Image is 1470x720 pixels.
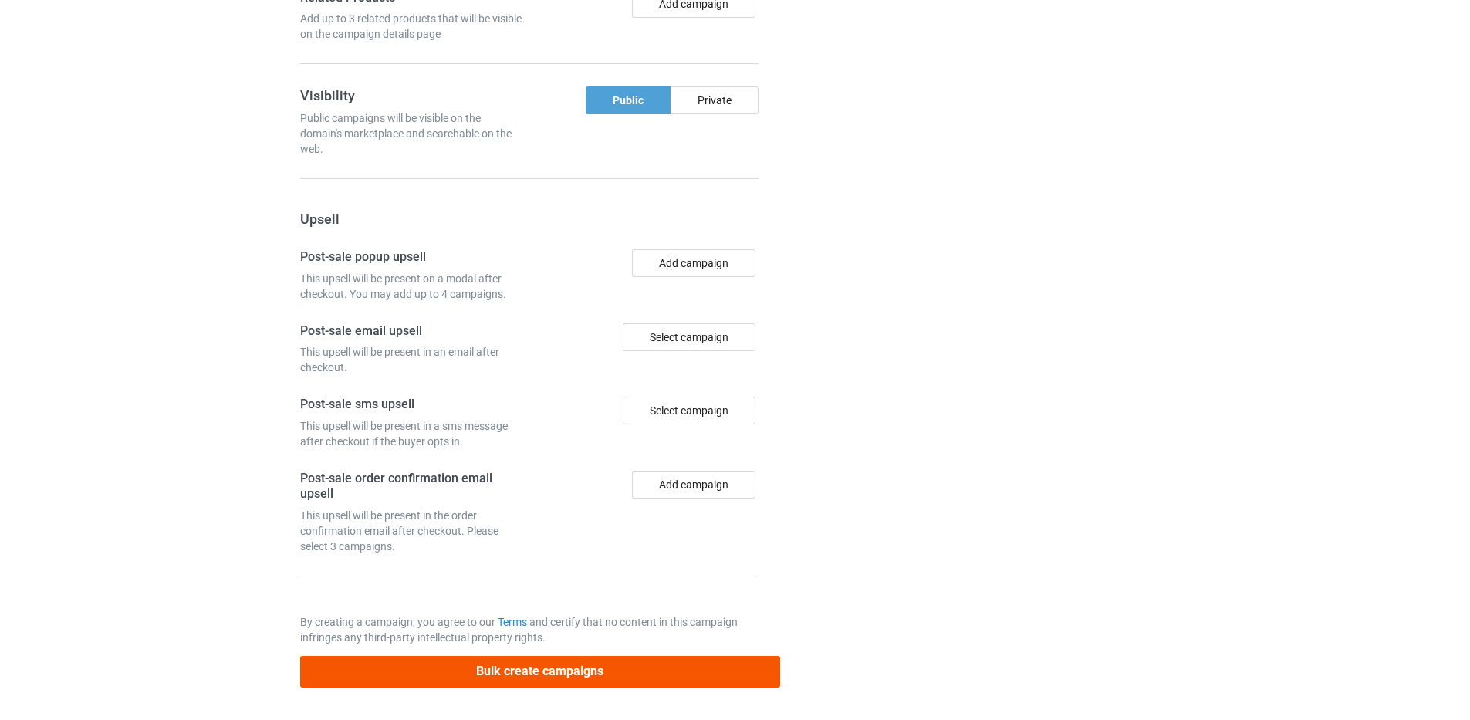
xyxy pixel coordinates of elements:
[586,86,671,114] div: Public
[300,508,524,554] div: This upsell will be present in the order confirmation email after checkout. Please select 3 campa...
[300,210,759,228] h3: Upsell
[300,110,524,157] div: Public campaigns will be visible on the domain's marketplace and searchable on the web.
[498,616,527,628] a: Terms
[300,656,780,688] button: Bulk create campaigns
[300,11,524,42] div: Add up to 3 related products that will be visible on the campaign details page
[300,397,524,413] h4: Post-sale sms upsell
[300,418,524,449] div: This upsell will be present in a sms message after checkout if the buyer opts in.
[300,614,759,645] p: By creating a campaign, you agree to our and certify that no content in this campaign infringes a...
[671,86,759,114] div: Private
[623,397,755,424] div: Select campaign
[300,86,524,104] h3: Visibility
[632,249,755,277] button: Add campaign
[300,471,524,502] h4: Post-sale order confirmation email upsell
[300,323,524,340] h4: Post-sale email upsell
[623,323,755,351] div: Select campaign
[300,249,524,265] h4: Post-sale popup upsell
[300,344,524,375] div: This upsell will be present in an email after checkout.
[632,471,755,499] button: Add campaign
[300,271,524,302] div: This upsell will be present on a modal after checkout. You may add up to 4 campaigns.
